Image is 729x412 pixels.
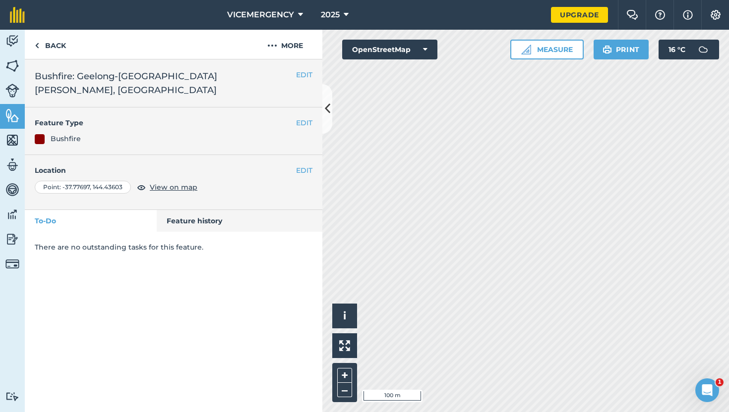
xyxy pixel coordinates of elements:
[342,40,437,59] button: OpenStreetMap
[25,30,76,59] a: Back
[659,40,719,59] button: 16 °C
[35,242,312,253] p: There are no outstanding tasks for this feature.
[339,340,350,351] img: Four arrows, one pointing top left, one top right, one bottom right and the last bottom left
[296,69,312,80] button: EDIT
[35,117,296,128] h4: Feature Type
[248,30,322,59] button: More
[716,378,724,386] span: 1
[35,181,131,194] div: Point : -37.77697 , 144.43603
[337,383,352,397] button: –
[5,182,19,197] img: svg+xml;base64,PD94bWwgdmVyc2lvbj0iMS4wIiBlbmNvZGluZz0idXRmLTgiPz4KPCEtLSBHZW5lcmF0b3I6IEFkb2JlIE...
[5,207,19,222] img: svg+xml;base64,PD94bWwgdmVyc2lvbj0iMS4wIiBlbmNvZGluZz0idXRmLTgiPz4KPCEtLSBHZW5lcmF0b3I6IEFkb2JlIE...
[5,232,19,247] img: svg+xml;base64,PD94bWwgdmVyc2lvbj0iMS4wIiBlbmNvZGluZz0idXRmLTgiPz4KPCEtLSBHZW5lcmF0b3I6IEFkb2JlIE...
[626,10,638,20] img: Two speech bubbles overlapping with the left bubble in the forefront
[5,257,19,271] img: svg+xml;base64,PD94bWwgdmVyc2lvbj0iMS4wIiBlbmNvZGluZz0idXRmLTgiPz4KPCEtLSBHZW5lcmF0b3I6IEFkb2JlIE...
[5,58,19,73] img: svg+xml;base64,PHN2ZyB4bWxucz0iaHR0cDovL3d3dy53My5vcmcvMjAwMC9zdmciIHdpZHRoPSI1NiIgaGVpZ2h0PSI2MC...
[337,368,352,383] button: +
[157,210,323,232] a: Feature history
[296,165,312,176] button: EDIT
[5,84,19,98] img: svg+xml;base64,PD94bWwgdmVyc2lvbj0iMS4wIiBlbmNvZGluZz0idXRmLTgiPz4KPCEtLSBHZW5lcmF0b3I6IEFkb2JlIE...
[5,157,19,172] img: svg+xml;base64,PD94bWwgdmVyc2lvbj0iMS4wIiBlbmNvZGluZz0idXRmLTgiPz4KPCEtLSBHZW5lcmF0b3I6IEFkb2JlIE...
[5,34,19,49] img: svg+xml;base64,PD94bWwgdmVyc2lvbj0iMS4wIiBlbmNvZGluZz0idXRmLTgiPz4KPCEtLSBHZW5lcmF0b3I6IEFkb2JlIE...
[5,133,19,148] img: svg+xml;base64,PHN2ZyB4bWxucz0iaHR0cDovL3d3dy53My5vcmcvMjAwMC9zdmciIHdpZHRoPSI1NiIgaGVpZ2h0PSI2MC...
[654,10,666,20] img: A question mark icon
[521,45,531,54] img: Ruler icon
[227,9,294,21] span: VICEMERGENCY
[510,40,584,59] button: Measure
[35,69,312,97] h2: Bushfire: Geelong-[GEOGRAPHIC_DATA][PERSON_NAME], [GEOGRAPHIC_DATA]
[343,309,346,322] span: i
[683,9,693,21] img: svg+xml;base64,PHN2ZyB4bWxucz0iaHR0cDovL3d3dy53My5vcmcvMjAwMC9zdmciIHdpZHRoPSIxNyIgaGVpZ2h0PSIxNy...
[10,7,25,23] img: fieldmargin Logo
[5,392,19,401] img: svg+xml;base64,PD94bWwgdmVyc2lvbj0iMS4wIiBlbmNvZGluZz0idXRmLTgiPz4KPCEtLSBHZW5lcmF0b3I6IEFkb2JlIE...
[594,40,649,59] button: Print
[603,44,612,55] img: svg+xml;base64,PHN2ZyB4bWxucz0iaHR0cDovL3d3dy53My5vcmcvMjAwMC9zdmciIHdpZHRoPSIxOSIgaGVpZ2h0PSIyNC...
[693,40,713,59] img: svg+xml;base64,PD94bWwgdmVyc2lvbj0iMS4wIiBlbmNvZGluZz0idXRmLTgiPz4KPCEtLSBHZW5lcmF0b3I6IEFkb2JlIE...
[35,40,39,51] img: svg+xml;base64,PHN2ZyB4bWxucz0iaHR0cDovL3d3dy53My5vcmcvMjAwMC9zdmciIHdpZHRoPSI5IiBoZWlnaHQ9IjI0Ii...
[332,304,357,328] button: i
[668,40,685,59] span: 16 ° C
[137,181,146,193] img: svg+xml;base64,PHN2ZyB4bWxucz0iaHR0cDovL3d3dy53My5vcmcvMjAwMC9zdmciIHdpZHRoPSIxOCIgaGVpZ2h0PSIyNC...
[321,9,340,21] span: 2025
[51,133,81,144] div: Bushfire
[710,10,722,20] img: A cog icon
[551,7,608,23] a: Upgrade
[5,108,19,123] img: svg+xml;base64,PHN2ZyB4bWxucz0iaHR0cDovL3d3dy53My5vcmcvMjAwMC9zdmciIHdpZHRoPSI1NiIgaGVpZ2h0PSI2MC...
[695,378,719,402] iframe: Intercom live chat
[25,210,157,232] a: To-Do
[296,117,312,128] button: EDIT
[150,182,197,193] span: View on map
[267,40,277,51] img: svg+xml;base64,PHN2ZyB4bWxucz0iaHR0cDovL3d3dy53My5vcmcvMjAwMC9zdmciIHdpZHRoPSIyMCIgaGVpZ2h0PSIyNC...
[137,181,197,193] button: View on map
[35,165,312,176] h4: Location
